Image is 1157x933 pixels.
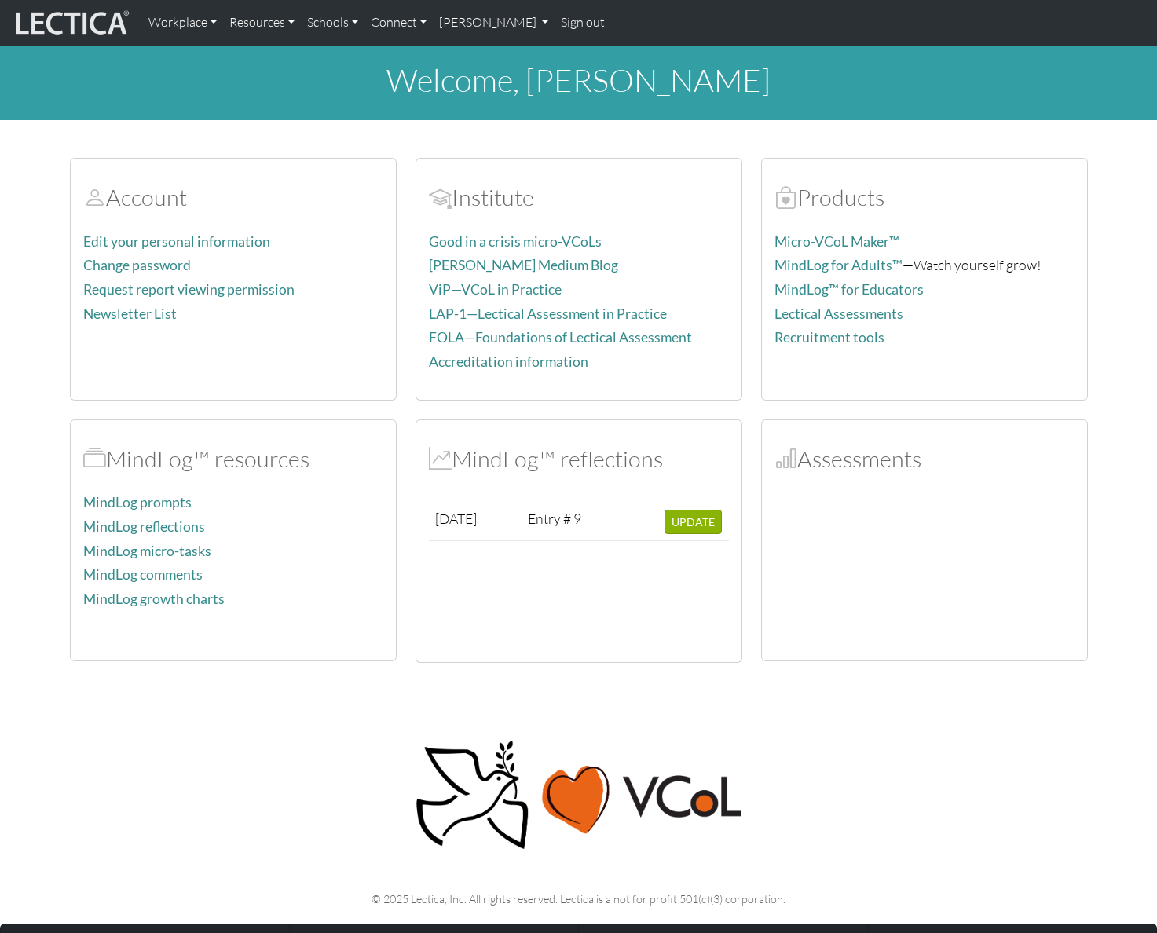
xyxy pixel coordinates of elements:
[774,445,797,473] span: Assessments
[429,306,667,322] a: LAP-1—Lectical Assessment in Practice
[83,183,106,211] span: Account
[12,8,130,38] img: lecticalive
[522,503,592,541] td: Entry # 9
[83,566,203,583] a: MindLog comments
[774,233,899,250] a: Micro-VCoL Maker™
[429,353,588,370] a: Accreditation information
[429,329,692,346] a: FOLA—Foundations of Lectical Assessment
[429,445,452,473] span: MindLog
[83,518,205,535] a: MindLog reflections
[83,281,295,298] a: Request report viewing permission
[83,257,191,273] a: Change password
[429,184,729,211] h2: Institute
[411,738,747,852] img: Peace, love, VCoL
[429,233,602,250] a: Good in a crisis micro-VCoLs
[83,445,383,473] h2: MindLog™ resources
[83,233,270,250] a: Edit your personal information
[429,183,452,211] span: Account
[774,306,903,322] a: Lectical Assessments
[142,6,223,39] a: Workplace
[433,6,555,39] a: [PERSON_NAME]
[301,6,364,39] a: Schools
[435,510,477,527] span: [DATE]
[774,183,797,211] span: Products
[83,184,383,211] h2: Account
[83,445,106,473] span: MindLog™ resources
[83,591,225,607] a: MindLog growth charts
[774,281,924,298] a: MindLog™ for Educators
[672,515,715,529] span: UPDATE
[429,281,562,298] a: ViP—VCoL in Practice
[429,445,729,473] h2: MindLog™ reflections
[774,257,903,273] a: MindLog for Adults™
[83,543,211,559] a: MindLog micro-tasks
[555,6,611,39] a: Sign out
[429,257,618,273] a: [PERSON_NAME] Medium Blog
[774,254,1075,276] p: —Watch yourself grow!
[774,445,1075,473] h2: Assessments
[774,329,884,346] a: Recruitment tools
[364,6,433,39] a: Connect
[83,306,177,322] a: Newsletter List
[83,494,192,510] a: MindLog prompts
[665,510,722,534] button: UPDATE
[774,184,1075,211] h2: Products
[223,6,301,39] a: Resources
[70,890,1088,908] p: © 2025 Lectica, Inc. All rights reserved. Lectica is a not for profit 501(c)(3) corporation.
